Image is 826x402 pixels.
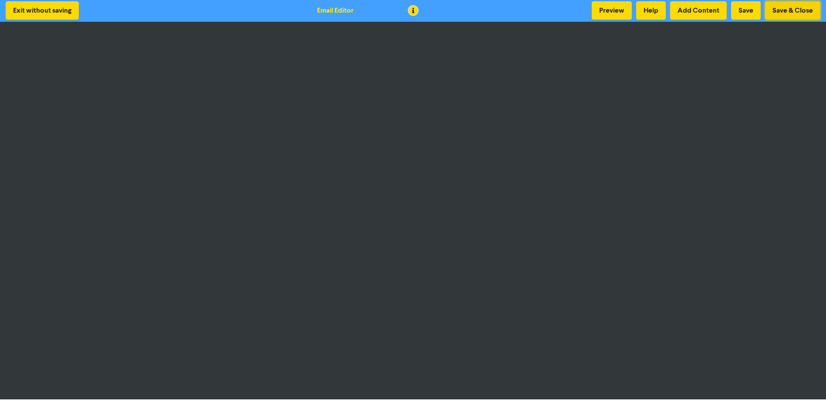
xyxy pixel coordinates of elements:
[731,1,761,20] button: Save
[6,1,79,20] button: Exit without saving
[636,1,666,20] button: Help
[670,1,727,20] button: Add Content
[765,1,820,20] button: Save & Close
[592,1,632,20] button: Preview
[317,5,354,16] div: Email Editor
